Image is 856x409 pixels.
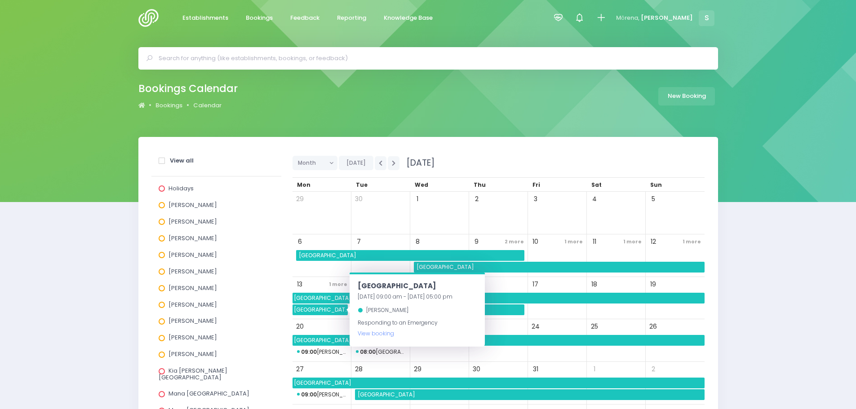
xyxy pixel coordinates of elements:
span: 11 [588,236,600,248]
span: 30 [353,193,365,205]
span: [PERSON_NAME] [169,350,217,358]
span: 7 [353,236,365,248]
span: Establishments [182,13,228,22]
span: [PERSON_NAME] [169,300,217,309]
span: [PERSON_NAME] [169,251,217,259]
span: 24 [529,321,541,333]
span: Fri [532,181,540,189]
span: Mon [297,181,310,189]
span: 13 [294,278,306,290]
span: Thu [474,181,486,189]
strong: 09:00 [301,391,317,398]
span: Tue [356,181,368,189]
span: 20 [294,321,306,333]
span: Mana [GEOGRAPHIC_DATA] [169,389,249,398]
span: [GEOGRAPHIC_DATA] [358,281,436,290]
strong: 09:00 [301,348,317,356]
span: Knowledge Base [384,13,433,22]
span: 4 [588,193,600,205]
span: Palmerston School [356,389,705,400]
strong: View all [170,156,194,165]
a: Calendar [193,101,222,110]
span: 1 more [680,236,703,248]
button: Month [293,156,338,170]
span: Macandrew Bay School [415,262,705,273]
span: 9 [470,236,483,248]
span: [DATE] [401,157,435,169]
span: [PERSON_NAME] [169,234,217,242]
span: 1 more [562,236,585,248]
span: 17 [529,278,541,290]
span: 2 more [502,236,526,248]
span: Liberton Christian School [297,389,347,400]
span: Sat [591,181,602,189]
span: [PERSON_NAME] [169,317,217,325]
a: New Booking [658,87,715,106]
span: Sun [650,181,662,189]
span: Kia [PERSON_NAME][GEOGRAPHIC_DATA] [159,366,227,381]
span: 1 [588,363,600,375]
span: 28 [353,363,365,375]
span: 12 [647,236,659,248]
span: 30 [470,363,483,375]
span: [PERSON_NAME] [169,201,217,209]
a: Feedback [283,9,327,27]
span: [PERSON_NAME] [169,267,217,276]
span: Holidays [169,184,194,193]
span: 1 [412,193,424,205]
span: 1 more [621,236,644,248]
span: Liberton Christian School [297,347,347,357]
span: 26 [647,321,659,333]
span: 2 [647,363,659,375]
span: S [699,10,714,26]
strong: 08:00 [360,348,376,356]
img: Logo [138,9,164,27]
span: East Taieri School [297,250,524,261]
span: [PERSON_NAME] [169,284,217,292]
span: Wed [415,181,428,189]
span: Responding to an Emergency [358,319,438,337]
span: [PERSON_NAME] [641,13,693,22]
span: Macandrew Bay School [293,335,705,346]
span: 29 [412,363,424,375]
span: Blue Mountain College [356,347,406,357]
a: Establishments [175,9,236,27]
span: 3 [529,193,541,205]
span: [PERSON_NAME] [169,217,217,226]
span: Macandrew Bay School [293,293,705,303]
span: 27 [294,363,306,375]
span: Mōrena, [616,13,639,22]
span: 6 [294,236,306,248]
span: 18 [588,278,600,290]
div: [DATE] 09:00 am - [DATE] 05:00 pm [358,291,477,302]
input: Search for anything (like establishments, bookings, or feedback) [159,52,705,65]
span: 8 [412,236,424,248]
span: [PERSON_NAME] [366,306,408,314]
span: Macandrew Bay School [293,378,705,388]
button: [DATE] [339,156,373,170]
span: Bookings [246,13,273,22]
span: 25 [588,321,600,333]
span: 10 [529,236,541,248]
span: Reporting [337,13,366,22]
span: [PERSON_NAME] [169,333,217,342]
a: View booking [358,330,394,337]
span: 31 [529,363,541,375]
a: Bookings [155,101,182,110]
h2: Bookings Calendar [138,83,238,95]
span: 29 [294,193,306,205]
span: 19 [647,278,659,290]
span: Month [298,156,326,170]
a: Reporting [330,9,374,27]
span: 5 [647,193,659,205]
span: 2 [470,193,483,205]
span: 1 more [327,278,350,290]
a: Knowledge Base [377,9,440,27]
span: Feedback [290,13,319,22]
span: Andersons Bay School [293,304,348,315]
a: Bookings [239,9,280,27]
